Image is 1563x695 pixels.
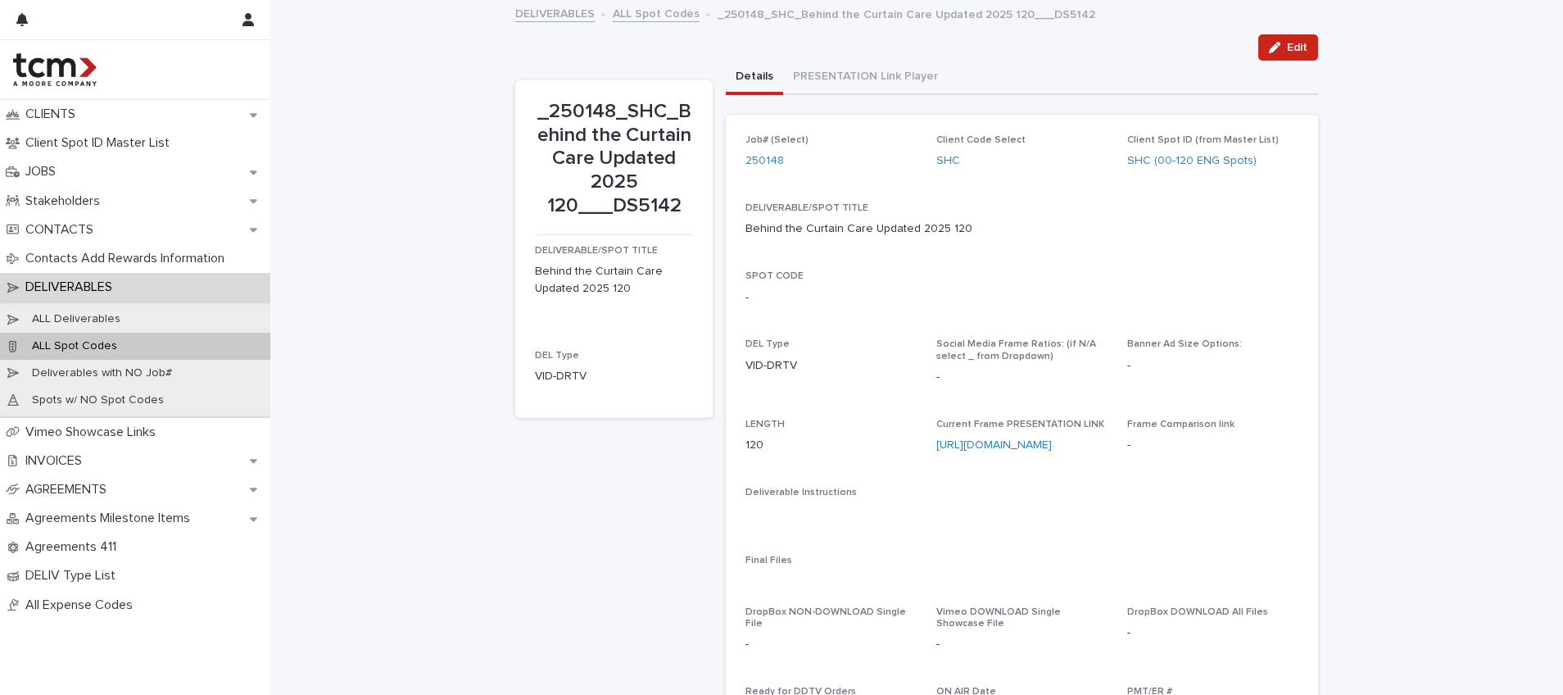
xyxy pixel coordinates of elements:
[19,482,120,497] p: AGREEMENTS
[19,453,95,469] p: INVOICES
[936,636,1108,653] p: -
[19,568,129,584] p: DELIV Type List
[19,425,169,440] p: Vimeo Showcase Links
[1127,607,1268,617] span: DropBox DOWNLOAD All Files
[745,203,868,213] span: DELIVERABLE/SPOT TITLE
[19,251,238,266] p: Contacts Add Rewards Information
[745,437,917,454] p: 120
[19,539,129,555] p: Agreements 411
[535,246,658,256] span: DELIVERABLE/SPOT TITLE
[745,289,749,307] p: -
[19,279,125,295] p: DELIVERABLES
[1127,357,1298,375] p: -
[745,420,785,429] span: LENGTH
[936,439,1052,451] a: [URL][DOMAIN_NAME]
[1127,437,1298,454] p: -
[535,100,693,218] p: _250148_SHC_Behind the Curtain Care Updated 2025 120___DS5142
[745,357,917,375] p: VID-DRTV
[13,53,97,86] img: 4hMmSqQkux38exxPVZHQ
[535,368,693,385] p: VID-DRTV
[745,556,792,566] span: Final Files
[1287,42,1307,53] span: Edit
[1258,34,1318,61] button: Edit
[745,220,972,238] p: Behind the Curtain Care Updated 2025 120
[19,107,88,122] p: CLIENTS
[745,636,917,653] p: -
[783,61,948,95] button: PRESENTATION Link Player
[745,339,790,349] span: DEL Type
[19,339,130,353] p: ALL Spot Codes
[535,263,693,298] p: Behind the Curtain Care Updated 2025 120
[19,597,146,613] p: All Expense Codes
[745,607,906,629] span: DropBox NON-DOWNLOAD Single File
[1127,420,1235,429] span: Frame Comparison link
[515,3,595,22] a: DELIVERABLES
[745,152,784,170] a: 250148
[19,393,177,407] p: Spots w/ NO Spot Codes
[745,271,804,281] span: SPOT CODE
[1127,625,1298,642] p: -
[19,511,203,526] p: Agreements Milestone Items
[19,193,113,209] p: Stakeholders
[19,164,69,179] p: JOBS
[1127,152,1257,170] a: SHC (00-120 ENG Spots)
[19,222,106,238] p: CONTACTS
[718,4,1095,22] p: _250148_SHC_Behind the Curtain Care Updated 2025 120___DS5142
[745,135,809,145] span: Job# (Select)
[19,135,183,151] p: Client Spot ID Master List
[1127,339,1242,349] span: Banner Ad Size Options:
[726,61,783,95] button: Details
[936,420,1104,429] span: Current Frame PRESENTATION LINK
[745,488,857,497] span: Deliverable Instructions
[936,152,960,170] a: SHC
[535,351,579,361] span: DEL Type
[936,607,1061,629] span: Vimeo DOWNLOAD Single Showcase File
[936,369,1108,386] p: -
[613,3,700,22] a: ALL Spot Codes
[19,312,134,326] p: ALL Deliverables
[936,339,1096,361] span: Social Media Frame Ratios: (if N/A select _ from Dropdown)
[1127,135,1279,145] span: Client Spot ID (from Master List)
[19,366,185,380] p: Deliverables with NO Job#
[936,135,1026,145] span: Client Code Select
